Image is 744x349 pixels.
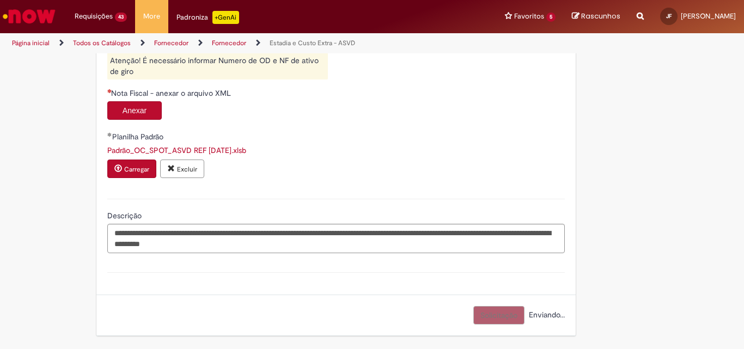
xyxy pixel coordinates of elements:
div: Padroniza [176,11,239,24]
div: Atenção! É necessário informar Numero de OD e NF de ativo de giro [107,52,328,79]
a: Fornecedor [154,39,188,47]
button: Anexar [107,101,162,120]
a: Download de Padrão_OC_SPOT_ASVD REF AGOSTO 2025.xlsb [107,145,246,155]
button: Carregar anexo de Planilha Padrão Required [107,160,156,178]
span: Descrição [107,211,144,221]
ul: Trilhas de página [8,33,488,53]
small: Excluir [177,165,197,174]
span: Campo obrigatório [107,89,111,93]
span: 43 [115,13,127,22]
span: 5 [546,13,556,22]
span: Nota Fiscal - anexar o arquivo XML [111,88,233,98]
a: Todos os Catálogos [73,39,131,47]
span: Requisições [75,11,113,22]
small: Carregar [124,165,149,174]
button: Excluir anexo Padrão_OC_SPOT_ASVD REF AGOSTO 2025.xlsb [160,160,204,178]
span: Rascunhos [581,11,620,21]
span: JF [666,13,672,20]
span: More [143,11,160,22]
a: Estadia e Custo Extra - ASVD [270,39,355,47]
p: +GenAi [212,11,239,24]
textarea: Descrição [107,224,565,253]
img: ServiceNow [1,5,57,27]
span: Planilha Padrão [112,132,166,142]
a: Fornecedor [212,39,246,47]
span: Obrigatório Preenchido [107,132,112,137]
a: Rascunhos [572,11,620,22]
span: [PERSON_NAME] [681,11,736,21]
a: Página inicial [12,39,50,47]
span: Enviando... [527,310,565,320]
span: Favoritos [514,11,544,22]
